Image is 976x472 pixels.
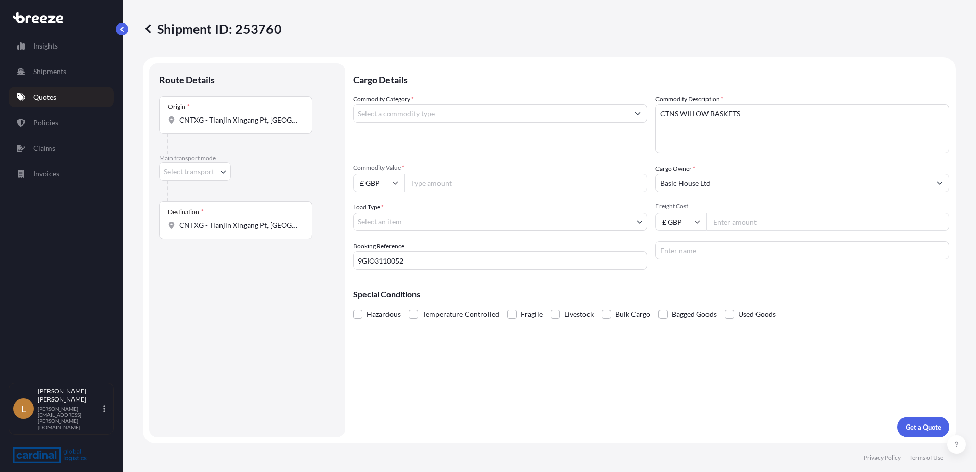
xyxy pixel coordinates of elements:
p: Insights [33,41,58,51]
button: Show suggestions [931,174,949,192]
span: Select an item [358,217,402,227]
span: Temperature Controlled [422,306,499,322]
div: Origin [168,103,190,111]
button: Show suggestions [628,104,647,123]
input: Origin [179,115,300,125]
button: Get a Quote [897,417,949,437]
label: Booking Reference [353,241,404,251]
p: Get a Quote [906,422,941,432]
div: Destination [168,208,204,216]
p: Invoices [33,169,59,179]
label: Commodity Description [655,94,723,104]
button: Select transport [159,162,231,181]
input: Select a commodity type [354,104,628,123]
p: Route Details [159,74,215,86]
p: [PERSON_NAME][EMAIL_ADDRESS][PERSON_NAME][DOMAIN_NAME] [38,406,101,430]
p: Claims [33,143,55,153]
span: L [21,404,26,414]
textarea: CTNS WILLOW BASKETS [655,104,949,153]
p: Shipment ID: 253760 [143,20,282,37]
p: Special Conditions [353,290,949,298]
a: Terms of Use [909,454,943,462]
a: Shipments [9,61,114,82]
input: Enter amount [706,213,949,231]
span: Bulk Cargo [615,306,650,322]
a: Invoices [9,163,114,184]
a: Privacy Policy [864,454,901,462]
p: Cargo Details [353,63,949,94]
span: Fragile [521,306,543,322]
input: Type amount [404,174,647,192]
span: Hazardous [367,306,401,322]
span: Used Goods [738,306,776,322]
p: Quotes [33,92,56,102]
img: organization-logo [13,447,87,463]
label: Commodity Category [353,94,414,104]
span: Load Type [353,202,384,213]
a: Policies [9,112,114,133]
label: Cargo Owner [655,163,695,174]
button: Select an item [353,213,647,231]
span: Livestock [564,306,594,322]
p: Shipments [33,66,66,77]
input: Full name [656,174,931,192]
a: Quotes [9,87,114,107]
span: Select transport [164,167,214,177]
input: Enter name [655,241,949,259]
a: Claims [9,138,114,158]
span: Freight Cost [655,202,949,210]
p: [PERSON_NAME] [PERSON_NAME] [38,387,101,404]
p: Policies [33,117,58,128]
a: Insights [9,36,114,56]
p: Main transport mode [159,154,335,162]
span: Bagged Goods [672,306,717,322]
input: Destination [179,220,300,230]
span: Commodity Value [353,163,647,172]
input: Your internal reference [353,251,647,270]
